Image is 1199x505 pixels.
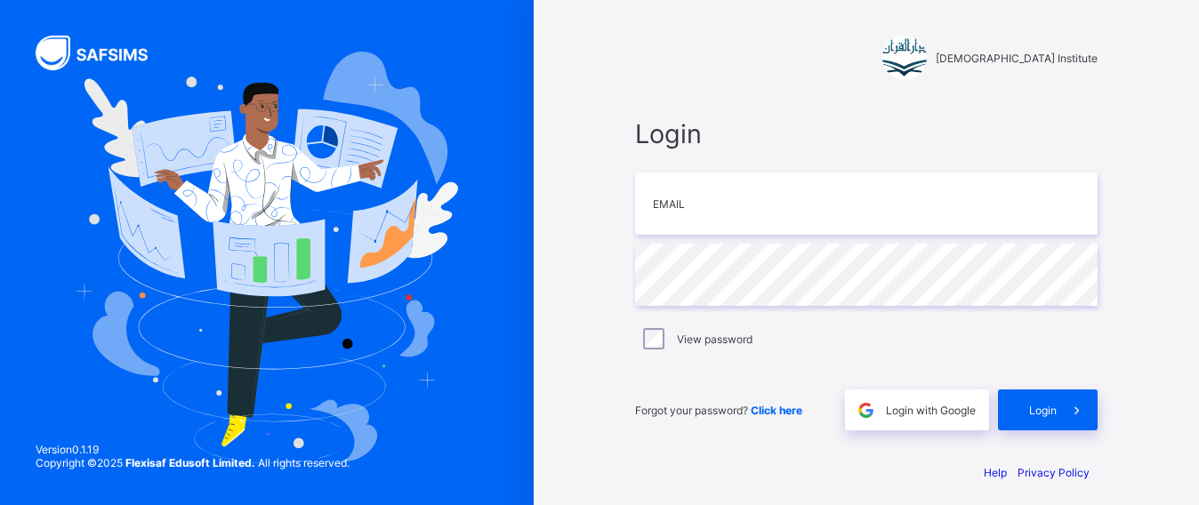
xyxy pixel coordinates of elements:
span: Login with Google [886,404,976,417]
span: Forgot your password? [635,404,802,417]
span: Version 0.1.19 [36,443,350,456]
span: [DEMOGRAPHIC_DATA] Institute [936,52,1098,65]
span: Copyright © 2025 All rights reserved. [36,456,350,469]
strong: Flexisaf Edusoft Limited. [125,456,255,469]
span: Login [1029,404,1057,417]
img: SAFSIMS Logo [36,36,169,70]
span: Login [635,118,1098,149]
a: Help [984,466,1007,479]
img: Hero Image [76,52,459,463]
a: Click here [751,404,802,417]
a: Privacy Policy [1018,466,1090,479]
img: google.396cfc9801f0270233282035f929180a.svg [856,400,876,421]
label: View password [677,333,752,346]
